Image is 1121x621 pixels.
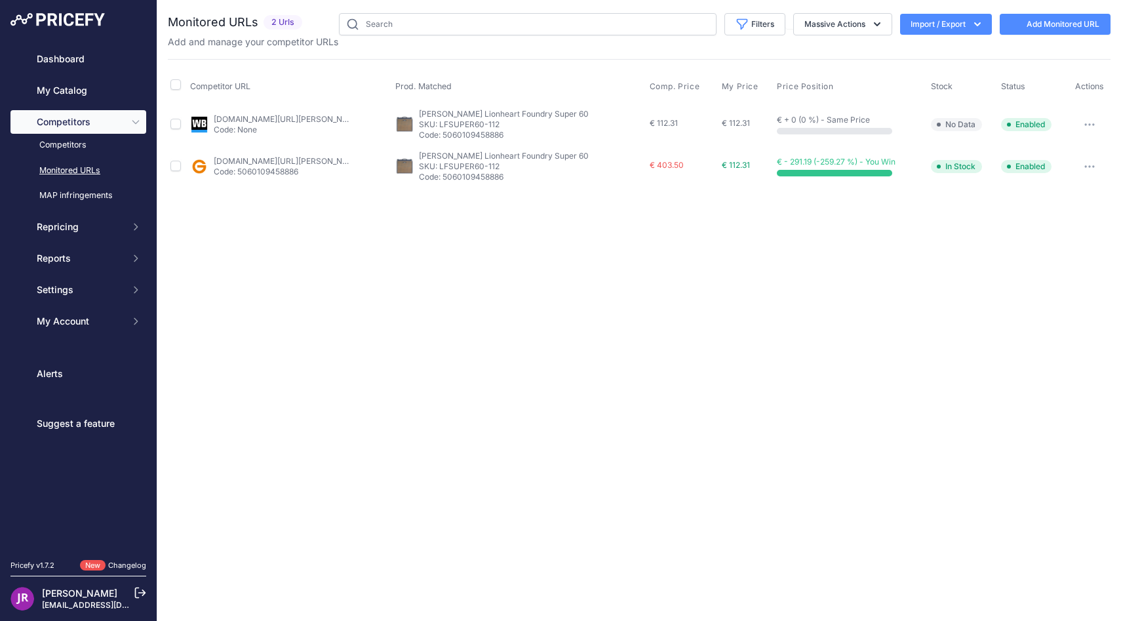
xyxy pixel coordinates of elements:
[10,47,146,544] nav: Sidebar
[931,81,953,91] span: Stock
[1075,81,1104,91] span: Actions
[10,134,146,157] a: Competitors
[722,81,758,92] span: My Price
[777,157,895,167] span: € - 291.19 (-259.27 %) - You Win
[777,81,836,92] button: Price Position
[419,161,629,172] p: SKU: LFSUPER60-112
[900,14,992,35] button: Import / Export
[10,278,146,302] button: Settings
[10,310,146,333] button: My Account
[10,110,146,134] button: Competitors
[793,13,892,35] button: Massive Actions
[419,172,629,182] p: Code: 5060109458886
[1001,81,1025,91] span: Status
[650,81,700,92] span: Comp. Price
[650,118,678,128] span: € 112.31
[931,118,982,131] span: No Data
[10,79,146,102] a: My Catalog
[37,315,123,328] span: My Account
[264,15,302,30] span: 2 Urls
[419,130,629,140] p: Code: 5060109458886
[190,81,250,91] span: Competitor URL
[1000,14,1111,35] a: Add Monitored URL
[777,115,870,125] span: € + 0 (0 %) - Same Price
[42,600,179,610] a: [EMAIL_ADDRESS][DOMAIN_NAME]
[80,560,106,571] span: New
[10,412,146,435] a: Suggest a feature
[10,362,146,386] a: Alerts
[722,81,761,92] button: My Price
[10,184,146,207] a: MAP infringements
[37,115,123,129] span: Competitors
[722,118,750,128] span: € 112.31
[214,167,350,177] p: Code: 5060109458886
[10,247,146,270] button: Reports
[10,47,146,71] a: Dashboard
[10,560,54,571] div: Pricefy v1.7.2
[37,252,123,265] span: Reports
[168,13,258,31] h2: Monitored URLs
[339,13,717,35] input: Search
[724,13,785,35] button: Filters
[37,283,123,296] span: Settings
[419,119,629,130] p: SKU: LFSUPER60-112
[1001,160,1052,173] span: Enabled
[214,125,350,135] p: Code: None
[722,160,750,170] span: € 112.31
[10,13,105,26] img: Pricefy Logo
[214,156,362,166] a: [DOMAIN_NAME][URL][PERSON_NAME]
[777,81,833,92] span: Price Position
[419,109,589,119] span: [PERSON_NAME] Lionheart Foundry Super 60
[168,35,338,49] p: Add and manage your competitor URLs
[42,588,117,599] a: [PERSON_NAME]
[10,215,146,239] button: Repricing
[650,81,703,92] button: Comp. Price
[931,160,982,173] span: In Stock
[108,561,146,570] a: Changelog
[214,114,362,124] a: [DOMAIN_NAME][URL][PERSON_NAME]
[37,220,123,233] span: Repricing
[395,81,452,91] span: Prod. Matched
[650,160,684,170] span: € 403.50
[419,151,589,161] span: [PERSON_NAME] Lionheart Foundry Super 60
[10,159,146,182] a: Monitored URLs
[1001,118,1052,131] span: Enabled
